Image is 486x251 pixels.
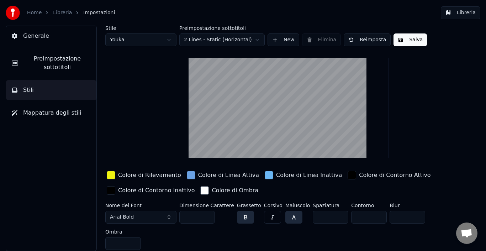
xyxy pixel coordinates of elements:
[105,185,196,196] button: Colore di Contorno Inattivo
[179,26,265,31] label: Preimpostazione sottotitoli
[263,169,343,181] button: Colore di Linea Inattiva
[237,203,261,208] label: Grassetto
[346,169,432,181] button: Colore di Contorno Attivo
[6,49,96,77] button: Preimpostazione sottotitoli
[264,203,282,208] label: Corsivo
[185,169,260,181] button: Colore di Linea Attiva
[285,203,310,208] label: Maiuscolo
[179,203,234,208] label: Dimensione Carattere
[441,6,480,19] button: Libreria
[6,6,20,20] img: youka
[105,229,141,234] label: Ombra
[212,186,258,195] div: Colore di Ombra
[53,9,72,16] a: Libreria
[6,80,96,100] button: Stili
[359,171,430,179] div: Colore di Contorno Attivo
[276,171,342,179] div: Colore di Linea Inattiva
[456,223,477,244] a: Aprire la chat
[198,171,259,179] div: Colore di Linea Attiva
[27,9,42,16] a: Home
[313,203,348,208] label: Spaziatura
[24,54,91,72] span: Preimpostazione sottotitoli
[6,26,96,46] button: Generale
[344,33,391,46] button: Reimposta
[110,214,134,221] span: Arial Bold
[268,33,299,46] button: New
[351,203,387,208] label: Contorno
[390,203,425,208] label: Blur
[118,186,195,195] div: Colore di Contorno Inattivo
[105,26,176,31] label: Stile
[118,171,181,179] div: Colore di Rilevamento
[6,103,96,123] button: Mappatura degli stili
[105,203,176,208] label: Nome del Font
[199,185,260,196] button: Colore di Ombra
[23,109,81,117] span: Mappatura degli stili
[23,32,49,40] span: Generale
[23,86,34,94] span: Stili
[393,33,427,46] button: Salva
[83,9,115,16] span: Impostazioni
[27,9,115,16] nav: breadcrumb
[105,169,183,181] button: Colore di Rilevamento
